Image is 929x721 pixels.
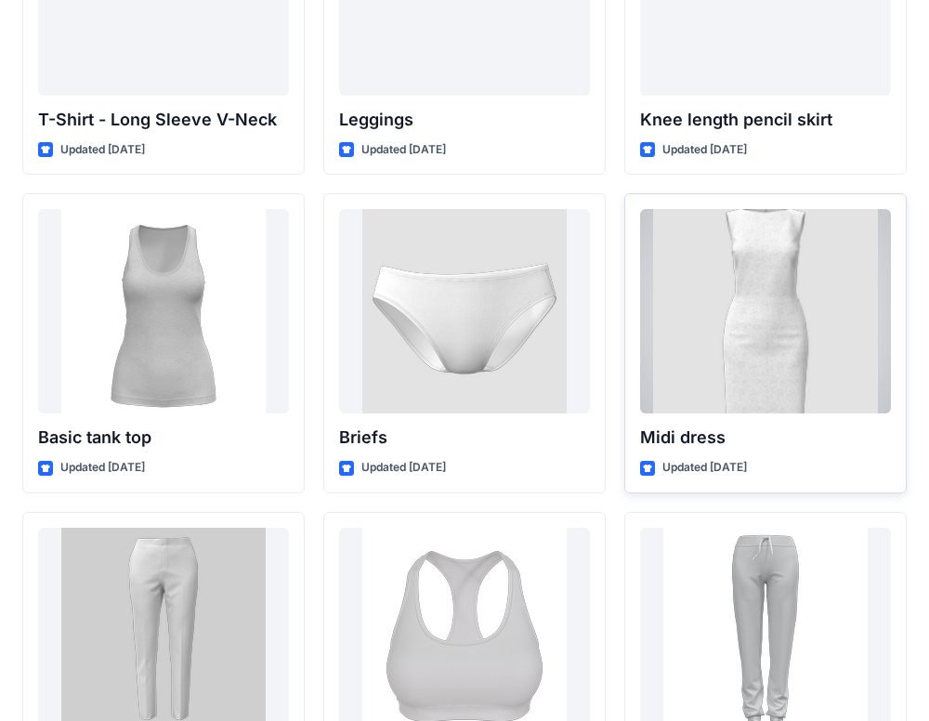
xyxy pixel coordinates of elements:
[60,140,145,160] p: Updated [DATE]
[38,425,289,451] p: Basic tank top
[640,107,891,133] p: Knee length pencil skirt
[662,140,747,160] p: Updated [DATE]
[339,209,590,413] a: Briefs
[60,458,145,478] p: Updated [DATE]
[640,425,891,451] p: Midi dress
[640,209,891,413] a: Midi dress
[38,209,289,413] a: Basic tank top
[662,458,747,478] p: Updated [DATE]
[339,107,590,133] p: Leggings
[361,140,446,160] p: Updated [DATE]
[339,425,590,451] p: Briefs
[38,107,289,133] p: T-Shirt - Long Sleeve V-Neck
[361,458,446,478] p: Updated [DATE]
